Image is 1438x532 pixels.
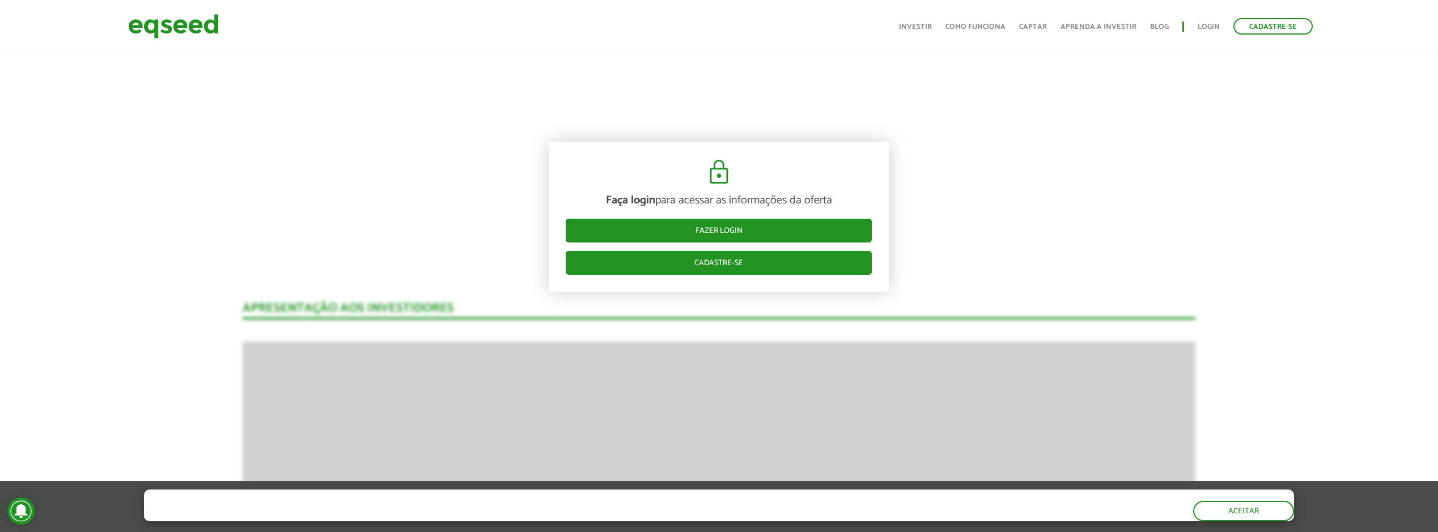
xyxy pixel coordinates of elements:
a: Blog [1150,23,1169,31]
a: Como funciona [945,23,1006,31]
a: Captar [1019,23,1047,31]
img: EqSeed [128,11,219,41]
a: Aprenda a investir [1061,23,1136,31]
p: para acessar as informações da oferta [566,194,872,207]
a: política de privacidade e de cookies [294,511,425,521]
a: Cadastre-se [1233,18,1313,35]
a: Fazer login [566,219,872,242]
p: Ao clicar em "aceitar", você aceita nossa . [144,510,554,521]
strong: Faça login [606,191,655,210]
a: Login [1198,23,1220,31]
a: Investir [899,23,932,31]
button: Aceitar [1193,501,1294,521]
h5: O site da EqSeed utiliza cookies para melhorar sua navegação. [144,490,554,507]
img: cadeado.svg [705,159,733,186]
a: Cadastre-se [566,251,872,275]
